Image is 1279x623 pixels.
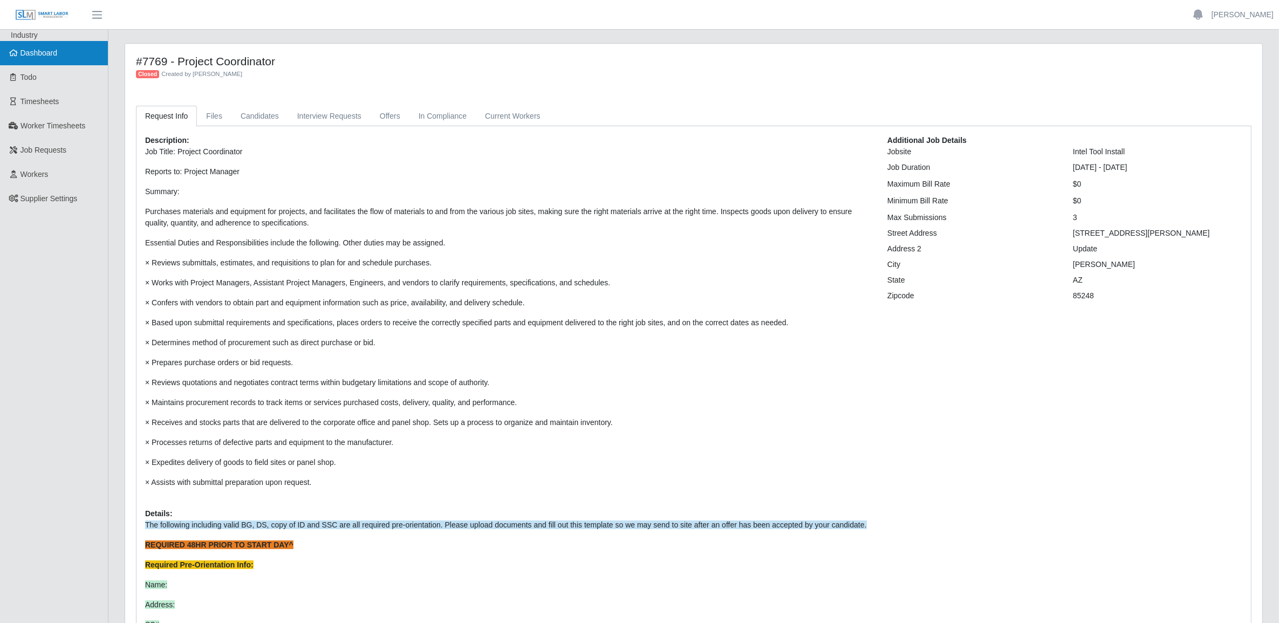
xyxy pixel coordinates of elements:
b: Description: [145,136,189,145]
div: Street Address [879,228,1065,239]
div: 85248 [1065,290,1250,302]
h4: #7769 - Project Coordinator [136,54,969,68]
div: Max Submissions [879,212,1065,223]
b: Details: [145,509,173,518]
p: × Works with Project Managers, Assistant Project Managers, Engineers, and vendors to clarify requ... [145,277,871,289]
p: Summary: [145,186,871,197]
div: 3 [1065,212,1250,223]
div: $0 [1065,195,1250,207]
div: Address 2 [879,243,1065,255]
div: State [879,275,1065,286]
div: Minimum Bill Rate [879,195,1065,207]
p: × Reviews submittals, estimates, and requisitions to plan for and schedule purchases. [145,257,871,269]
p: × Confers with vendors to obtain part and equipment information such as price, availability, and ... [145,297,871,309]
div: City [879,259,1065,270]
div: Update [1065,243,1250,255]
p: × Based upon submittal requirements and specifications, places orders to receive the correctly sp... [145,317,871,328]
a: [PERSON_NAME] [1212,9,1274,20]
span: Supplier Settings [20,194,78,203]
span: Job Requests [20,146,67,154]
a: Request Info [136,106,197,127]
a: Interview Requests [288,106,371,127]
div: AZ [1065,275,1250,286]
a: Candidates [231,106,288,127]
img: SLM Logo [15,9,69,21]
div: Job Duration [879,162,1065,173]
div: Zipcode [879,290,1065,302]
div: Jobsite [879,146,1065,158]
p: × Expedites delivery of goods to field sites or panel shop. [145,457,871,468]
span: Name: [145,580,167,589]
p: × Maintains procurement records to track items or services purchased costs, delivery, quality, an... [145,397,871,408]
div: [PERSON_NAME] [1065,259,1250,270]
div: Maximum Bill Rate [879,179,1065,190]
a: In Compliance [409,106,476,127]
span: Worker Timesheets [20,121,85,130]
span: Dashboard [20,49,58,57]
p: Essential Duties and Responsibilities include the following. Other duties may be assigned. [145,237,871,249]
div: [DATE] - [DATE] [1065,162,1250,173]
b: Additional Job Details [887,136,967,145]
p: × Assists with submittal preparation upon request. [145,477,871,488]
span: Address: [145,600,175,609]
a: Files [197,106,231,127]
span: Workers [20,170,49,179]
p: × Reviews quotations and negotiates contract terms within budgetary limitations and scope of auth... [145,377,871,388]
span: Timesheets [20,97,59,106]
p: × Determines method of procurement such as direct purchase or bid. [145,337,871,348]
span: Todo [20,73,37,81]
div: [STREET_ADDRESS][PERSON_NAME] [1065,228,1250,239]
a: Offers [371,106,409,127]
p: Reports to: Project Manager [145,166,871,177]
span: Created by [PERSON_NAME] [161,71,242,77]
p: × Prepares purchase orders or bid requests. [145,357,871,368]
span: The following including valid BG, DS, copy of ID and SSC are all required pre-orientation. Please... [145,521,867,529]
div: Intel Tool Install [1065,146,1250,158]
a: Current Workers [476,106,549,127]
p: Job Title: Project Coordinator [145,146,871,158]
p: × Receives and stocks parts that are delivered to the corporate office and panel shop. Sets up a ... [145,417,871,428]
div: $0 [1065,179,1250,190]
strong: Required Pre-Orientation Info: [145,560,254,569]
span: Industry [11,31,38,39]
span: Closed [136,70,159,79]
p: Purchases materials and equipment for projects, and facilitates the flow of materials to and from... [145,206,871,229]
p: × Processes returns of defective parts and equipment to the manufacturer. [145,437,871,448]
strong: REQUIRED 48HR PRIOR TO START DAY^ [145,540,293,549]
